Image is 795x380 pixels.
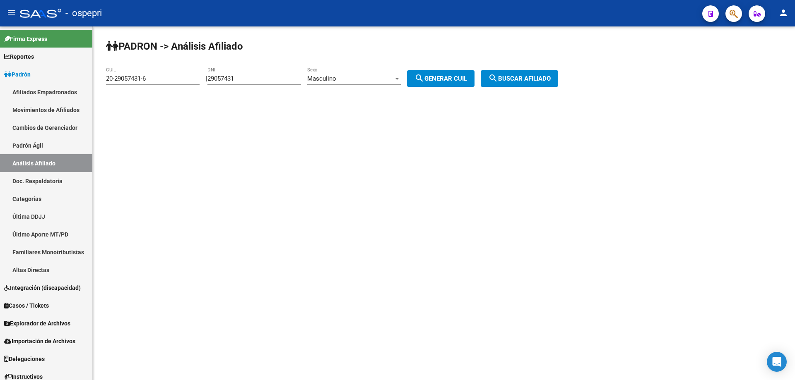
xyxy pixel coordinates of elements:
span: Delegaciones [4,354,45,363]
button: Buscar afiliado [481,70,558,87]
mat-icon: menu [7,8,17,18]
span: Firma Express [4,34,47,43]
span: Buscar afiliado [488,75,551,82]
span: - ospepri [65,4,102,22]
span: Generar CUIL [414,75,467,82]
mat-icon: search [488,73,498,83]
span: Importación de Archivos [4,337,75,346]
div: | [206,75,481,82]
mat-icon: search [414,73,424,83]
strong: PADRON -> Análisis Afiliado [106,41,243,52]
span: Masculino [307,75,336,82]
span: Integración (discapacidad) [4,283,81,292]
span: Padrón [4,70,31,79]
span: Explorador de Archivos [4,319,70,328]
span: Reportes [4,52,34,61]
span: Casos / Tickets [4,301,49,310]
mat-icon: person [778,8,788,18]
div: Open Intercom Messenger [767,352,787,372]
button: Generar CUIL [407,70,475,87]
